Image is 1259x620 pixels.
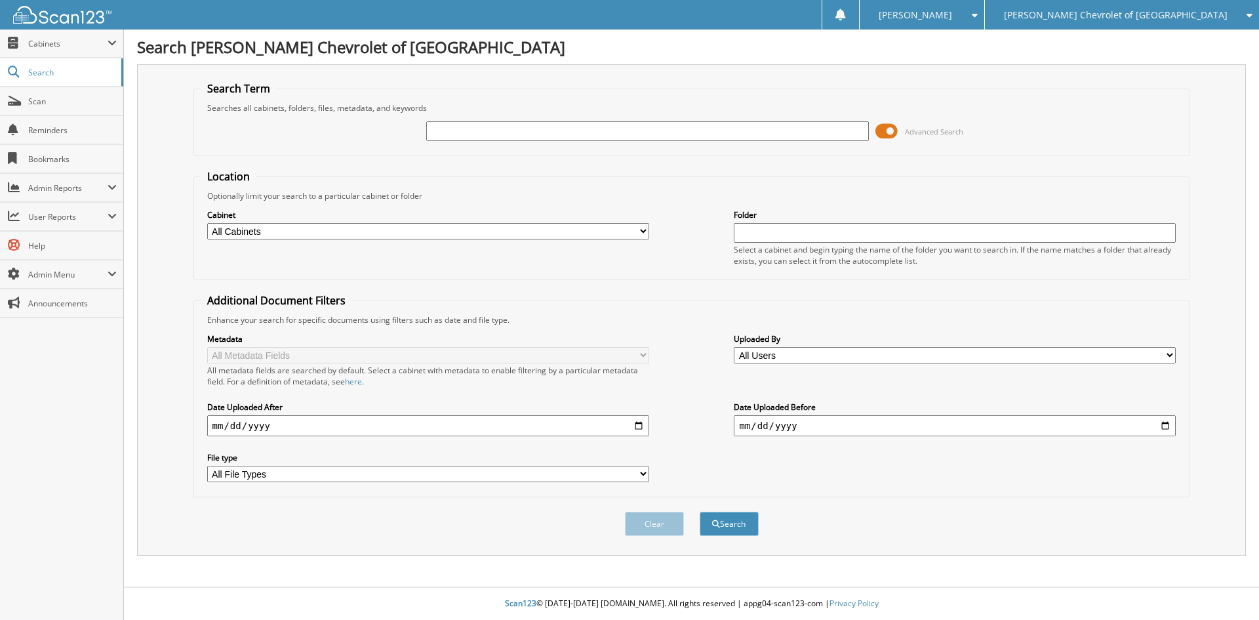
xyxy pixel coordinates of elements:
label: Folder [734,209,1176,220]
span: Advanced Search [905,127,963,136]
label: Metadata [207,333,649,344]
label: Cabinet [207,209,649,220]
div: Enhance your search for specific documents using filters such as date and file type. [201,314,1183,325]
span: Admin Menu [28,269,108,280]
div: All metadata fields are searched by default. Select a cabinet with metadata to enable filtering b... [207,365,649,387]
legend: Additional Document Filters [201,293,352,308]
span: Search [28,67,115,78]
span: Help [28,240,117,251]
label: Date Uploaded After [207,402,649,413]
span: Reminders [28,125,117,136]
span: Scan [28,96,117,107]
button: Clear [625,512,684,536]
span: User Reports [28,211,108,222]
span: Bookmarks [28,154,117,165]
span: [PERSON_NAME] [879,11,952,19]
a: here [345,376,362,387]
div: Optionally limit your search to a particular cabinet or folder [201,190,1183,201]
iframe: Chat Widget [1193,557,1259,620]
input: end [734,415,1176,436]
span: Scan123 [505,598,536,609]
img: scan123-logo-white.svg [13,6,111,24]
input: start [207,415,649,436]
span: Announcements [28,298,117,309]
span: Admin Reports [28,182,108,194]
label: Date Uploaded Before [734,402,1176,413]
div: © [DATE]-[DATE] [DOMAIN_NAME]. All rights reserved | appg04-scan123-com | [124,588,1259,620]
div: Searches all cabinets, folders, files, metadata, and keywords [201,102,1183,114]
legend: Search Term [201,81,277,96]
span: Cabinets [28,38,108,49]
button: Search [700,512,759,536]
label: Uploaded By [734,333,1176,344]
div: Select a cabinet and begin typing the name of the folder you want to search in. If the name match... [734,244,1176,266]
legend: Location [201,169,256,184]
label: File type [207,452,649,463]
a: Privacy Policy [829,598,879,609]
span: [PERSON_NAME] Chevrolet of [GEOGRAPHIC_DATA] [1004,11,1228,19]
h1: Search [PERSON_NAME] Chevrolet of [GEOGRAPHIC_DATA] [137,36,1246,58]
